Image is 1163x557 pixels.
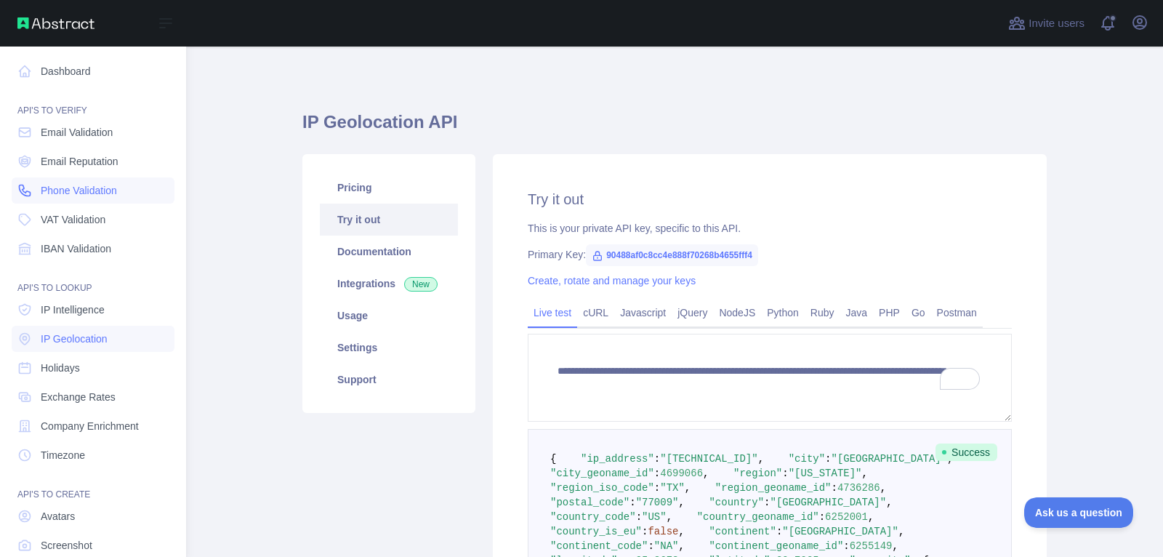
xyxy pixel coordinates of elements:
span: 4736286 [837,482,880,494]
a: PHP [873,301,906,324]
span: "[TECHNICAL_ID]" [660,453,757,465]
span: 6255149 [850,540,893,552]
span: "country_is_eu" [550,526,642,537]
span: : [642,526,648,537]
a: Documentation [320,236,458,268]
span: , [678,540,684,552]
span: : [654,468,660,479]
span: , [685,482,691,494]
span: , [893,540,898,552]
span: "country" [709,497,764,508]
span: "country_geoname_id" [697,511,819,523]
h1: IP Geolocation API [302,111,1047,145]
span: Holidays [41,361,80,375]
span: "[GEOGRAPHIC_DATA]" [770,497,886,508]
a: Go [906,301,931,324]
span: : [648,540,653,552]
span: : [764,497,770,508]
span: false [648,526,678,537]
span: : [825,453,831,465]
span: Company Enrichment [41,419,139,433]
a: Create, rotate and manage your keys [528,275,696,286]
a: Integrations New [320,268,458,300]
span: "postal_code" [550,497,629,508]
span: , [886,497,892,508]
span: "ip_address" [581,453,654,465]
span: IP Geolocation [41,332,108,346]
span: "[US_STATE]" [789,468,862,479]
a: Ruby [805,301,840,324]
span: , [703,468,709,479]
span: Screenshot [41,538,92,553]
span: : [629,497,635,508]
span: IP Intelligence [41,302,105,317]
a: Avatars [12,503,174,529]
span: VAT Validation [41,212,105,227]
span: "city" [789,453,825,465]
a: Python [761,301,805,324]
div: API'S TO LOOKUP [12,265,174,294]
a: NodeJS [713,301,761,324]
a: cURL [577,301,614,324]
span: , [862,468,868,479]
span: "continent_geoname_id" [709,540,843,552]
div: This is your private API key, specific to this API. [528,221,1012,236]
a: Support [320,364,458,396]
span: : [782,468,788,479]
span: : [819,511,825,523]
span: "region_iso_code" [550,482,654,494]
span: : [654,482,660,494]
textarea: To enrich screen reader interactions, please activate Accessibility in Grammarly extension settings [528,334,1012,422]
span: "continent" [709,526,776,537]
iframe: Toggle Customer Support [1024,497,1134,528]
span: "region_geoname_id" [715,482,832,494]
span: "country_code" [550,511,636,523]
span: "region" [733,468,782,479]
span: : [832,482,837,494]
a: Javascript [614,301,672,324]
a: Exchange Rates [12,384,174,410]
span: , [880,482,886,494]
span: : [843,540,849,552]
span: New [404,277,438,292]
a: Postman [931,301,983,324]
span: : [776,526,782,537]
span: Email Validation [41,125,113,140]
img: Abstract API [17,17,94,29]
span: Exchange Rates [41,390,116,404]
span: 6252001 [825,511,868,523]
span: , [868,511,874,523]
span: Phone Validation [41,183,117,198]
span: Success [935,444,997,461]
a: Email Validation [12,119,174,145]
span: "77009" [636,497,679,508]
a: Java [840,301,874,324]
a: Company Enrichment [12,413,174,439]
span: "US" [642,511,667,523]
span: , [678,526,684,537]
span: , [667,511,672,523]
span: "city_geoname_id" [550,468,654,479]
span: Avatars [41,509,75,524]
span: 4699066 [660,468,703,479]
span: : [654,453,660,465]
div: Primary Key: [528,247,1012,262]
a: Phone Validation [12,177,174,204]
span: "[GEOGRAPHIC_DATA]" [832,453,948,465]
h2: Try it out [528,189,1012,209]
a: Usage [320,300,458,332]
a: Try it out [320,204,458,236]
a: IP Geolocation [12,326,174,352]
span: "[GEOGRAPHIC_DATA]" [782,526,898,537]
span: , [758,453,764,465]
a: VAT Validation [12,207,174,233]
span: : [636,511,642,523]
span: , [898,526,904,537]
span: , [678,497,684,508]
span: Timezone [41,448,85,462]
span: IBAN Validation [41,241,111,256]
span: { [550,453,556,465]
div: API'S TO VERIFY [12,87,174,116]
a: Live test [528,301,577,324]
a: Timezone [12,442,174,468]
